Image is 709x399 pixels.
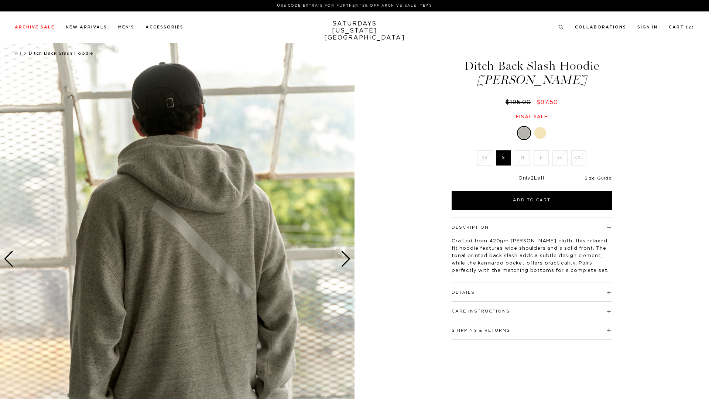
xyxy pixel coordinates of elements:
[496,150,511,166] label: S
[15,25,55,29] a: Archive Sale
[452,290,475,294] button: Details
[452,175,612,182] div: Only Left
[66,25,107,29] a: New Arrivals
[536,99,558,105] span: $97.50
[451,60,613,86] h1: Ditch Back Slash Hoodie
[452,238,612,274] p: Crafted from 420gm [PERSON_NAME] cloth, this relaxed-fit hoodie features wide shoulders and a sol...
[341,251,351,267] div: Next slide
[452,309,510,313] button: Care Instructions
[585,176,612,180] a: Size Guide
[451,74,613,86] span: [PERSON_NAME]
[452,225,489,229] button: Description
[531,176,534,181] span: 2
[575,25,626,29] a: Collaborations
[452,191,612,210] button: Add to Cart
[145,25,184,29] a: Accessories
[324,20,385,41] a: SATURDAYS[US_STATE][GEOGRAPHIC_DATA]
[15,51,21,55] a: All
[18,3,691,8] p: Use Code EXTRA15 for Further 15% Off Archive Sale Items
[451,114,613,120] div: Final sale
[637,25,658,29] a: Sign In
[688,26,692,29] small: 2
[118,25,134,29] a: Men's
[29,51,93,55] span: Ditch Back Slash Hoodie
[669,25,694,29] a: Cart (2)
[452,328,510,332] button: Shipping & Returns
[506,99,534,105] del: $195.00
[4,251,14,267] div: Previous slide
